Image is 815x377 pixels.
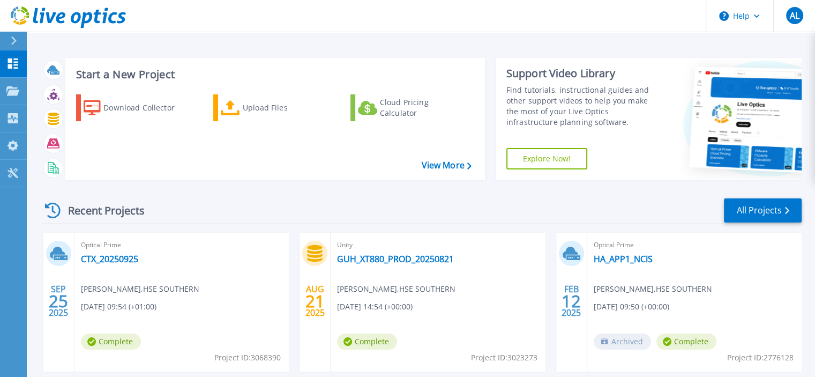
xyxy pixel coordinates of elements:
[562,297,581,306] span: 12
[561,282,581,321] div: FEB 2025
[337,283,455,295] span: [PERSON_NAME] , HSE SOUTHERN
[214,352,281,364] span: Project ID: 3068390
[594,283,712,295] span: [PERSON_NAME] , HSE SOUTHERN
[305,297,325,306] span: 21
[350,94,470,121] a: Cloud Pricing Calculator
[76,94,196,121] a: Download Collector
[81,334,141,350] span: Complete
[594,334,651,350] span: Archived
[421,160,471,171] a: View More
[724,198,802,223] a: All Projects
[213,94,333,121] a: Upload Files
[506,66,660,80] div: Support Video Library
[81,283,199,295] span: [PERSON_NAME] , HSE SOUTHERN
[594,254,653,264] a: HA_APP1_NCIS
[506,85,660,128] div: Find tutorials, instructional guides and other support videos to help you make the most of your L...
[41,197,159,224] div: Recent Projects
[727,352,794,364] span: Project ID: 2776128
[594,239,795,251] span: Optical Prime
[76,69,471,80] h3: Start a New Project
[103,97,189,119] div: Download Collector
[471,352,537,364] span: Project ID: 3023273
[789,11,799,20] span: AL
[81,254,138,264] a: CTX_20250925
[48,282,69,321] div: SEP 2025
[305,282,325,321] div: AUG 2025
[337,239,539,251] span: Unity
[656,334,716,350] span: Complete
[506,148,588,169] a: Explore Now!
[81,239,282,251] span: Optical Prime
[337,254,454,264] a: GUH_XT880_PROD_20250821
[337,301,413,313] span: [DATE] 14:54 (+00:00)
[243,97,328,119] div: Upload Files
[594,301,669,313] span: [DATE] 09:50 (+00:00)
[380,97,466,119] div: Cloud Pricing Calculator
[337,334,397,350] span: Complete
[81,301,156,313] span: [DATE] 09:54 (+01:00)
[49,297,68,306] span: 25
